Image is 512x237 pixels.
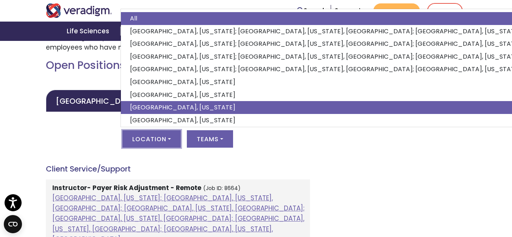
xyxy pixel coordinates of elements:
a: Life Sciences [58,22,121,41]
a: Login [427,3,463,19]
button: Teams [187,130,233,148]
button: Location [122,130,181,148]
h2: Open Positions [46,59,310,72]
a: [GEOGRAPHIC_DATA] [46,90,149,112]
a: Get Demo [373,3,420,18]
h4: Client Service/Support [46,164,310,173]
button: Open CMP widget [4,215,22,233]
small: (Job ID: 8664) [203,185,241,192]
strong: Instructor- Payer Risk Adjustment - Remote [52,183,201,192]
a: Search [297,6,327,16]
a: Support [335,6,361,15]
img: Veradigm logo [46,3,112,18]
